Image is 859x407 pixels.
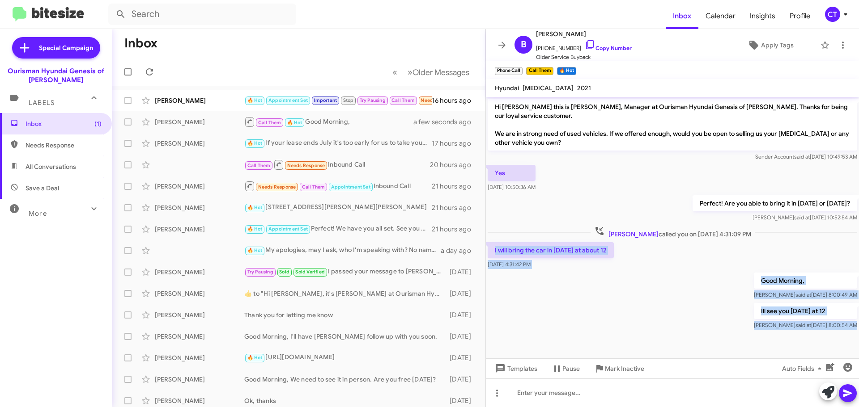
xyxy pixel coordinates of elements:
div: ​👍​ to " Hi [PERSON_NAME], it's [PERSON_NAME] at Ourisman Hyundai Genesis of Bowie. I'm reaching ... [244,289,445,298]
p: Yes [488,165,536,181]
button: CT [817,7,849,22]
span: 🔥 Hot [247,226,263,232]
span: 🔥 Hot [247,355,263,361]
span: More [29,210,47,218]
span: said at [794,153,810,160]
div: 16 hours ago [432,96,478,105]
div: 21 hours ago [432,203,478,212]
button: Mark Inactive [587,361,651,377]
p: Perfect! Are you able to bring it in [DATE] or [DATE]? [693,195,857,211]
span: Needs Response [258,184,296,190]
span: « [392,67,397,78]
span: Needs Response [421,97,459,103]
small: Call Them [526,67,553,75]
span: Needs Response [287,163,325,168]
button: Templates [486,361,544,377]
div: [DATE] [445,268,478,277]
a: Calendar [698,3,743,29]
span: Apply Tags [761,37,794,53]
div: CT [825,7,840,22]
div: I passed your message to [PERSON_NAME] and [PERSON_NAME] [DATE] [244,267,445,277]
span: said at [795,291,811,298]
span: [PERSON_NAME] [536,29,632,39]
span: Try Pausing [247,269,273,275]
span: [PHONE_NUMBER] [536,39,632,53]
span: Sold Verified [295,269,325,275]
small: 🔥 Hot [557,67,576,75]
span: said at [794,214,810,221]
span: All Conversations [26,162,76,171]
div: [STREET_ADDRESS][PERSON_NAME][PERSON_NAME] [244,202,432,213]
div: [PERSON_NAME] [155,310,244,319]
div: Good Morning, I'll have [PERSON_NAME] follow up with you soon. [244,332,445,341]
div: [PERSON_NAME] [155,225,244,234]
span: 🔥 Hot [247,140,263,146]
a: Inbox [666,3,698,29]
span: Special Campaign [39,43,93,52]
span: Appointment Set [268,97,308,103]
span: [PERSON_NAME] [608,230,659,238]
span: 🔥 Hot [247,205,263,210]
span: Mark Inactive [605,361,644,377]
div: [DATE] [445,396,478,405]
div: Inbound Call [244,180,432,192]
span: Sold [279,269,289,275]
span: [DATE] 10:50:36 AM [488,184,536,190]
h1: Inbox [124,36,157,50]
div: [DATE] [445,375,478,384]
span: Call Them [302,184,325,190]
a: Profile [782,3,817,29]
button: Pause [544,361,587,377]
span: [DATE] 4:31:42 PM [488,261,531,268]
span: called you on [DATE] 4:31:09 PM [591,226,755,239]
span: Older Messages [412,67,469,77]
div: [PERSON_NAME] [155,332,244,341]
span: Inbox [26,119,102,128]
button: Next [402,63,475,81]
div: 20 hours ago [430,160,478,169]
span: Call Them [391,97,415,103]
span: » [408,67,412,78]
p: Good Morning, [754,273,857,289]
div: 21 hours ago [432,182,478,191]
a: Insights [743,3,782,29]
div: [PERSON_NAME] [155,96,244,105]
span: B [521,38,527,52]
span: Call Them [258,120,281,126]
div: 17 hours ago [432,139,478,148]
span: [MEDICAL_DATA] [523,84,574,92]
div: If your lease ends July it's too early for us to take you out. There may be a penalty [244,138,432,148]
span: Pause [562,361,580,377]
button: Previous [387,63,403,81]
div: [PERSON_NAME] [155,139,244,148]
div: a few seconds ago [425,117,478,126]
div: [PERSON_NAME] [155,203,244,212]
a: Special Campaign [12,37,100,59]
span: 🔥 Hot [247,97,263,103]
span: 2021 [577,84,591,92]
span: Call Them [247,163,271,168]
div: Good Morning, [244,116,425,127]
div: Good Morning, We need to see it in person. Are you free [DATE]? [244,375,445,384]
span: 🔥 Hot [287,120,302,126]
div: [PERSON_NAME] [155,182,244,191]
span: [PERSON_NAME] [DATE] 8:00:49 AM [754,291,857,298]
div: [URL][DOMAIN_NAME] [244,352,445,363]
span: Try Pausing [360,97,386,103]
div: [DATE] [445,289,478,298]
div: [PERSON_NAME] [155,289,244,298]
button: Apply Tags [724,37,816,53]
div: a day ago [441,246,478,255]
div: Perfect! We have you all set. See you [DATE] [244,224,432,234]
span: Sender Account [DATE] 10:49:53 AM [755,153,857,160]
span: said at [795,322,811,328]
button: Auto Fields [775,361,832,377]
div: Ok, thanks [244,396,445,405]
nav: Page navigation example [387,63,475,81]
div: [PERSON_NAME] [155,353,244,362]
div: [PERSON_NAME] [155,117,244,126]
div: My daughter [PERSON_NAME] and I are coming to the dealership [DATE] at 3:00 PM to try to get as m... [244,95,432,105]
span: 🔥 Hot [247,248,263,253]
